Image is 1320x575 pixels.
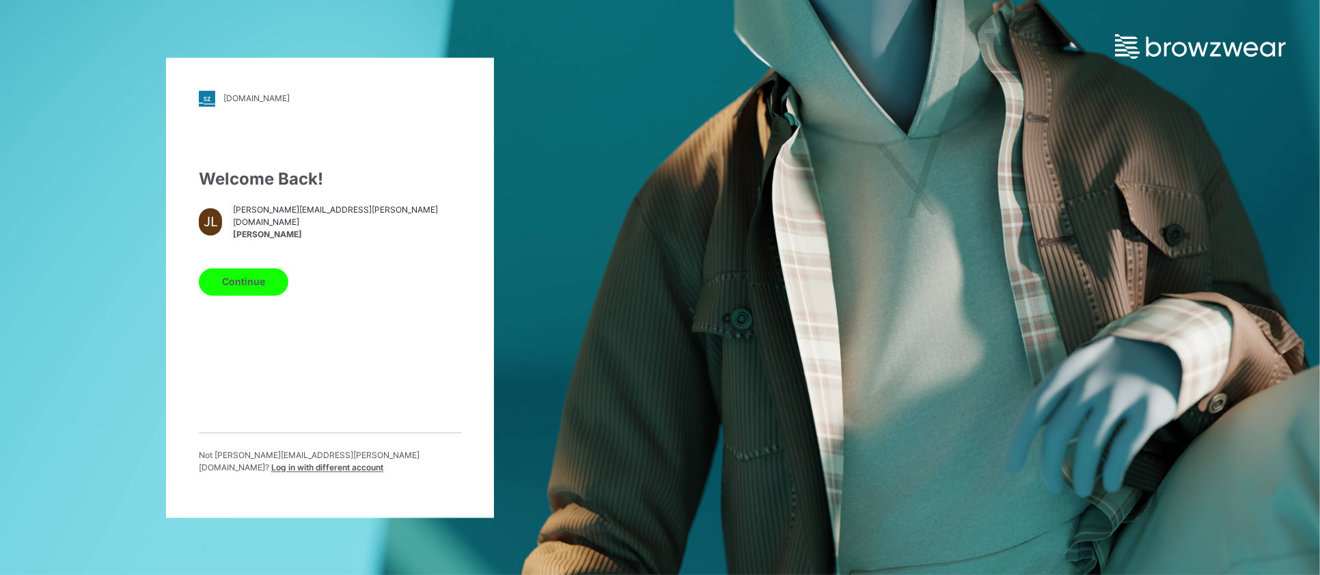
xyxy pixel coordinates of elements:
[199,449,461,474] p: Not [PERSON_NAME][EMAIL_ADDRESS][PERSON_NAME][DOMAIN_NAME] ?
[199,208,222,235] div: JL
[199,90,215,107] img: stylezone-logo.562084cfcfab977791bfbf7441f1a819.svg
[199,167,461,191] div: Welcome Back!
[233,204,461,229] span: [PERSON_NAME][EMAIL_ADDRESS][PERSON_NAME][DOMAIN_NAME]
[271,462,383,472] span: Log in with different account
[199,90,461,107] a: [DOMAIN_NAME]
[199,268,288,295] button: Continue
[1115,34,1286,59] img: browzwear-logo.e42bd6dac1945053ebaf764b6aa21510.svg
[233,229,461,241] span: [PERSON_NAME]
[223,94,290,104] div: [DOMAIN_NAME]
